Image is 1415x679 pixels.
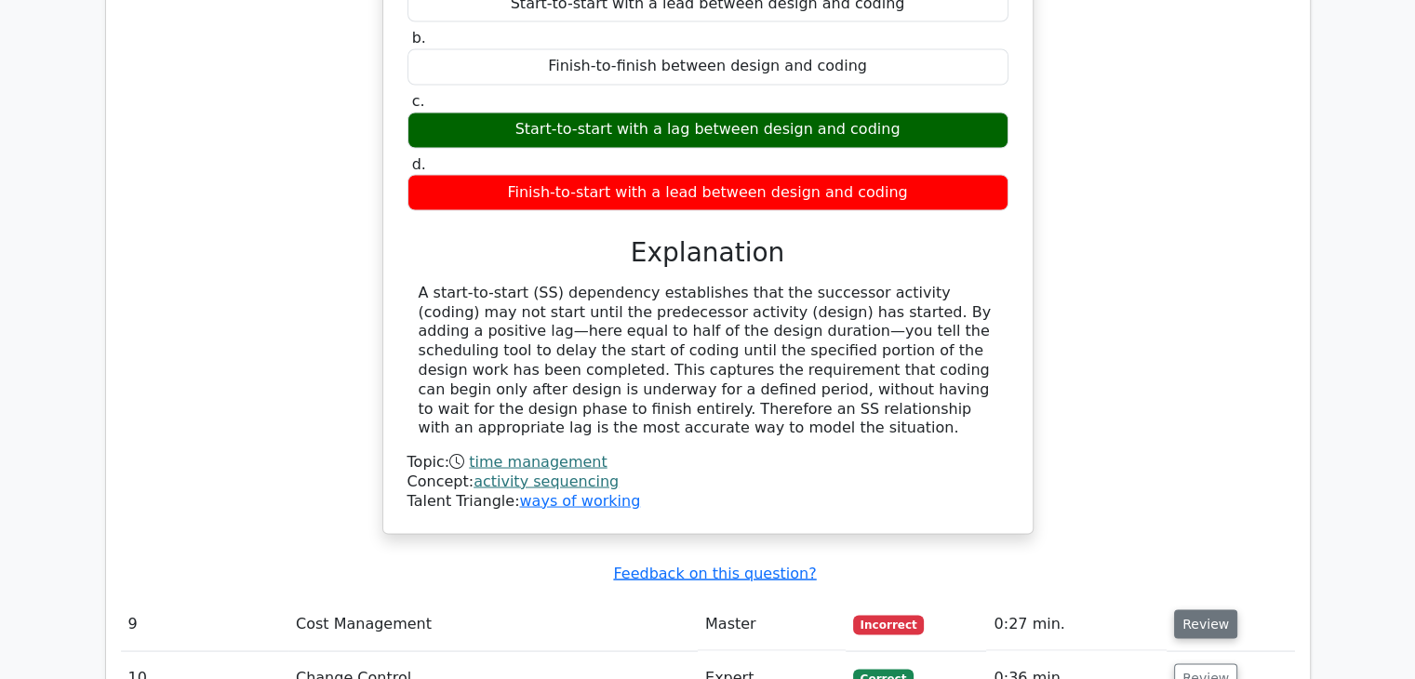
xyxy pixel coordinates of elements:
div: A start-to-start (SS) dependency establishes that the successor activity (coding) may not start u... [419,283,997,437]
td: 9 [121,597,288,650]
a: activity sequencing [474,472,619,489]
h3: Explanation [419,236,997,268]
a: ways of working [519,491,640,509]
a: time management [469,452,607,470]
div: Finish-to-finish between design and coding [407,48,1008,85]
div: Start-to-start with a lag between design and coding [407,112,1008,148]
div: Topic: [407,452,1008,472]
a: Feedback on this question? [613,564,816,581]
span: d. [412,155,426,173]
span: Incorrect [853,615,925,633]
div: Concept: [407,472,1008,491]
span: b. [412,29,426,47]
div: Finish-to-start with a lead between design and coding [407,174,1008,210]
div: Talent Triangle: [407,452,1008,510]
button: Review [1174,609,1237,638]
td: 0:27 min. [986,597,1167,650]
span: c. [412,92,425,110]
td: Master [698,597,846,650]
td: Cost Management [288,597,698,650]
